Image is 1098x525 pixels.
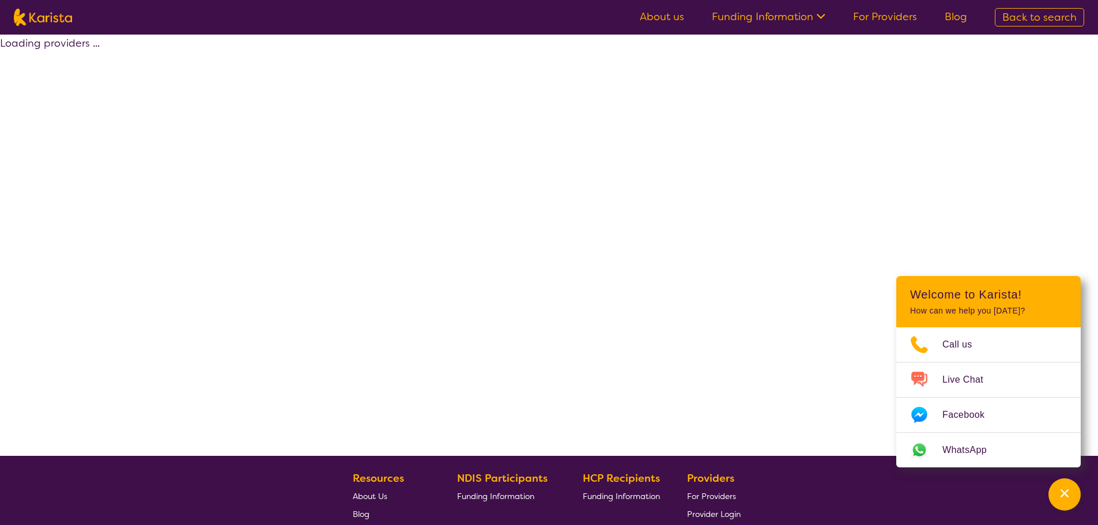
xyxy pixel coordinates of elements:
[942,406,998,424] span: Facebook
[712,10,825,24] a: Funding Information
[687,505,741,523] a: Provider Login
[640,10,684,24] a: About us
[687,487,741,505] a: For Providers
[687,471,734,485] b: Providers
[353,487,430,505] a: About Us
[945,10,967,24] a: Blog
[353,471,404,485] b: Resources
[14,9,72,26] img: Karista logo
[583,471,660,485] b: HCP Recipients
[353,505,430,523] a: Blog
[353,509,369,519] span: Blog
[1002,10,1077,24] span: Back to search
[896,276,1081,467] div: Channel Menu
[942,371,997,388] span: Live Chat
[457,491,534,501] span: Funding Information
[353,491,387,501] span: About Us
[910,288,1067,301] h2: Welcome to Karista!
[910,306,1067,316] p: How can we help you [DATE]?
[853,10,917,24] a: For Providers
[687,509,741,519] span: Provider Login
[896,433,1081,467] a: Web link opens in a new tab.
[457,471,548,485] b: NDIS Participants
[687,491,736,501] span: For Providers
[896,327,1081,467] ul: Choose channel
[942,336,986,353] span: Call us
[942,441,1001,459] span: WhatsApp
[583,487,660,505] a: Funding Information
[457,487,556,505] a: Funding Information
[583,491,660,501] span: Funding Information
[1048,478,1081,511] button: Channel Menu
[995,8,1084,27] a: Back to search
